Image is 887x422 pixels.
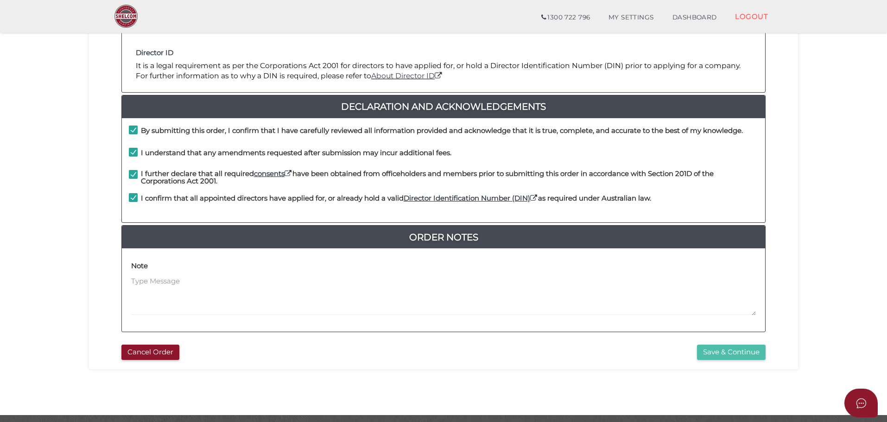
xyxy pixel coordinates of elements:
[122,99,765,114] a: Declaration And Acknowledgements
[141,149,451,157] h4: I understand that any amendments requested after submission may incur additional fees.
[404,194,538,202] a: Director Identification Number (DIN)
[532,8,599,27] a: 1300 722 796
[141,127,743,135] h4: By submitting this order, I confirm that I have carefully reviewed all information provided and a...
[371,71,443,80] a: About Director ID
[254,169,292,178] a: consents
[121,345,179,360] button: Cancel Order
[136,61,751,82] p: It is a legal requirement as per the Corporations Act 2001 for directors to have applied for, or ...
[122,230,765,245] a: Order Notes
[131,262,148,270] h4: Note
[136,49,751,57] h4: Director ID
[141,195,651,202] h4: I confirm that all appointed directors have applied for, or already hold a valid as required unde...
[844,389,878,417] button: Open asap
[599,8,663,27] a: MY SETTINGS
[141,170,758,185] h4: I further declare that all required have been obtained from officeholders and members prior to su...
[697,345,766,360] button: Save & Continue
[726,7,777,26] a: LOGOUT
[663,8,726,27] a: DASHBOARD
